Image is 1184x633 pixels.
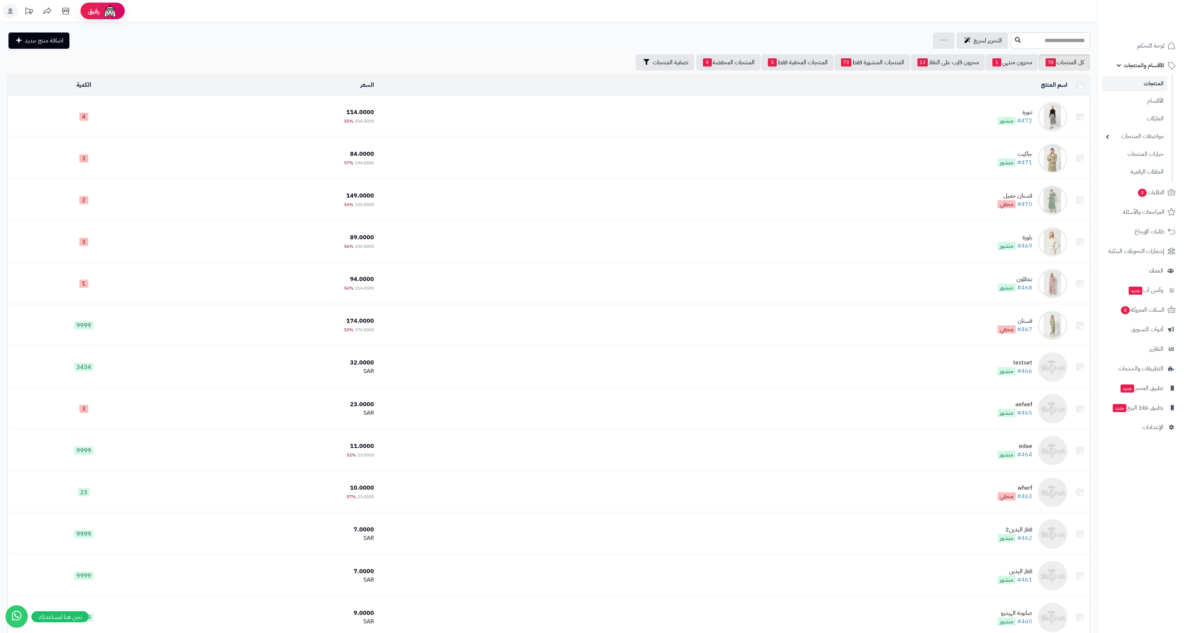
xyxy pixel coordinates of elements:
span: 324.0000 [355,201,374,208]
a: #471 [1017,158,1032,167]
img: فستان جميل [1038,185,1067,215]
div: جاكيت [998,150,1032,158]
span: 9999 [74,530,93,538]
span: مخفي [998,325,1016,333]
img: قفاز اليدين2 [1038,519,1067,549]
div: صابونة الهيدرو [998,609,1032,617]
a: أدوات التسويق [1102,321,1180,338]
img: قفاز اليدين [1038,561,1067,591]
div: wfwrf [998,484,1032,492]
a: تطبيق نقاط البيعجديد [1102,399,1180,417]
span: 204.0000 [355,243,374,250]
span: لوحة التحكم [1137,41,1164,51]
img: تنورة [1038,102,1067,131]
div: فستان [998,317,1032,325]
span: التحرير لسريع [974,36,1002,45]
span: 114.0000 [346,108,374,117]
span: تطبيق نقاط البيع [1112,403,1163,413]
span: 55% [344,118,353,124]
a: #460 [1017,617,1032,626]
a: #465 [1017,408,1032,417]
span: 11.0000 [350,442,374,451]
span: 254.0000 [355,118,374,124]
span: تصفية المنتجات [653,58,688,67]
a: #470 [1017,200,1032,209]
span: 2 [79,196,88,204]
span: 9999 [74,572,93,580]
a: تطبيق المتجرجديد [1102,379,1180,397]
a: المراجعات والأسئلة [1102,203,1180,221]
div: 9.0000 [163,609,374,617]
a: التحرير لسريع [957,32,1008,49]
span: تطبيق المتجر [1120,383,1163,393]
a: كل المنتجات78 [1039,54,1090,71]
span: 23 [78,488,90,496]
a: #464 [1017,450,1032,459]
span: 89.0000 [350,233,374,242]
span: 174.0000 [346,316,374,325]
span: 5 [768,58,777,66]
a: وآتس آبجديد [1102,281,1180,299]
span: 13 [917,58,928,66]
img: فستان [1038,311,1067,340]
div: 23.0000 [163,400,374,409]
span: 0 [1121,306,1130,314]
span: المراجعات والأسئلة [1123,207,1164,217]
span: منشور [998,284,1016,292]
span: 374.0000 [355,326,374,333]
span: 3 [79,154,88,162]
span: منشور [998,534,1016,542]
div: قفاز اليدين2 [998,526,1032,534]
span: أدوات التسويق [1131,324,1163,335]
div: SAR [163,534,374,543]
img: بلوزة [1038,227,1067,257]
span: 3 [1138,189,1147,197]
a: لوحة التحكم [1102,37,1180,55]
span: اضافة منتج جديد [25,36,64,45]
span: 73 [841,58,851,66]
a: السعر [360,81,374,89]
span: 84.0000 [350,150,374,158]
span: طلبات الإرجاع [1135,226,1164,237]
span: 9999 [74,321,93,329]
a: المنتجات المنشورة فقط73 [834,54,910,71]
span: السلات المتروكة [1120,305,1164,315]
span: الإعدادات [1142,422,1163,432]
span: 52% [347,452,356,458]
span: 214.0000 [355,285,374,291]
span: 3 [79,405,88,413]
a: الملفات الرقمية [1102,164,1167,180]
div: 7.0000 [163,567,374,576]
span: 23.0000 [357,493,374,500]
span: جديد [1120,384,1134,393]
span: 94.0000 [350,275,374,284]
img: صابونة الهيدرو [1038,603,1067,632]
a: مخزون منتهي1 [986,54,1038,71]
div: بنطلون [998,275,1032,284]
span: 9999 [74,446,93,455]
span: 194.0000 [355,160,374,166]
a: #469 [1017,242,1032,250]
div: قفاز اليدين [998,567,1032,576]
a: اضافة منتج جديد [8,32,69,49]
a: التقارير [1102,340,1180,358]
span: 3434 [74,363,93,371]
a: #468 [1017,283,1032,292]
a: طلبات الإرجاع [1102,223,1180,240]
span: وآتس آب [1128,285,1163,295]
span: 78 [1046,58,1056,66]
span: 56% [344,243,353,250]
img: edae [1038,436,1067,465]
div: 7.0000 [163,526,374,534]
div: تنورة [998,108,1032,117]
span: الطلبات [1137,187,1164,198]
a: مخزون قارب على النفاذ13 [911,54,985,71]
span: التطبيقات والخدمات [1118,363,1163,374]
a: #467 [1017,325,1032,334]
span: 57% [347,493,356,500]
button: تصفية المنتجات [636,54,694,71]
a: #461 [1017,575,1032,584]
span: جديد [1113,404,1126,412]
img: aefaef [1038,394,1067,424]
span: منشور [998,409,1016,417]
